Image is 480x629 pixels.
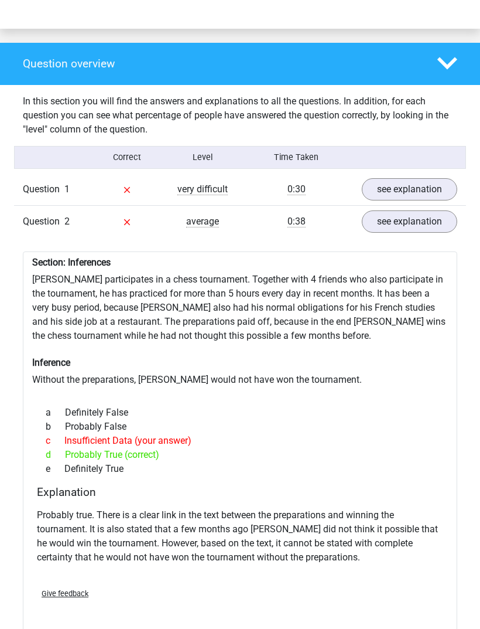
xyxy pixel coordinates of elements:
p: Probably true. There is a clear link in the text between the preparations and winning the tournam... [37,508,443,565]
div: In this section you will find the answers and explanations to all the questions. In addition, for... [14,94,466,137]
div: Level [165,151,240,164]
a: see explanation [362,210,457,233]
span: 2 [64,216,70,227]
div: Correct [90,151,164,164]
div: Definitely False [37,406,443,420]
span: c [46,434,64,448]
span: a [46,406,65,420]
span: 1 [64,183,70,195]
div: Probably False [37,420,443,434]
h6: Inference [32,357,448,368]
span: 0:30 [287,183,306,195]
span: Question [23,215,64,229]
span: Give feedback [42,589,88,598]
div: Insufficient Data (your answer) [37,434,443,448]
span: b [46,420,65,434]
div: Time Taken [240,151,353,164]
span: Question [23,182,64,196]
span: e [46,462,64,476]
h4: Explanation [37,485,443,499]
h6: Section: Inferences [32,257,448,268]
div: Probably True (correct) [37,448,443,462]
span: 0:38 [287,216,306,227]
div: Definitely True [37,462,443,476]
span: d [46,448,65,462]
a: see explanation [362,178,457,200]
span: average [186,216,219,227]
h4: Question overview [23,57,420,70]
span: very difficult [177,183,228,195]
